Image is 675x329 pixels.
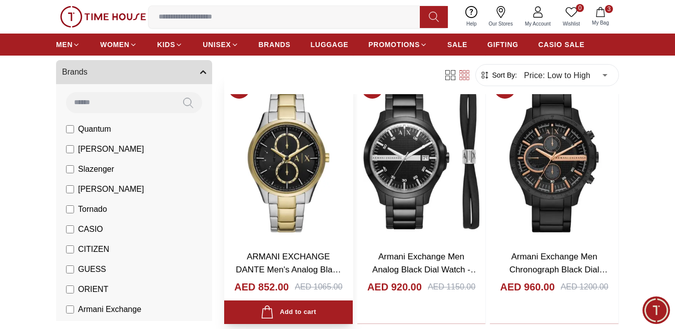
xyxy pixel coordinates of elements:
h4: AED 960.00 [500,280,555,294]
span: ORIENT [78,283,108,295]
span: Quantum [78,123,111,135]
div: AED 1200.00 [561,281,608,293]
input: CITIZEN [66,245,74,253]
a: WOMEN [100,36,137,54]
h4: AED 852.00 [234,280,289,294]
span: GIFTING [487,40,518,50]
span: BRANDS [259,40,291,50]
span: WOMEN [100,40,130,50]
a: GIFTING [487,36,518,54]
a: ARMANI EXCHANGE DANTE Men's Analog Black Dial Watch - AX1865 [236,252,341,287]
a: CASIO SALE [538,36,585,54]
a: 0Wishlist [557,4,586,30]
span: Wishlist [559,20,584,28]
span: SALE [447,40,467,50]
span: Our Stores [485,20,517,28]
a: Armani Exchange Men Analog Black Dial Watch - AX7134SET [372,252,479,287]
div: Add to cart [261,305,316,319]
span: KIDS [157,40,175,50]
span: CITIZEN [78,243,109,255]
input: Tornado [66,205,74,213]
span: UNISEX [203,40,231,50]
span: GUESS [78,263,106,275]
input: Armani Exchange [66,305,74,313]
input: Slazenger [66,165,74,173]
button: Brands [56,60,212,84]
input: CASIO [66,225,74,233]
div: Price: Low to High [517,61,614,89]
span: 0 [576,4,584,12]
input: [PERSON_NAME] [66,185,74,193]
span: [PERSON_NAME] [78,143,144,155]
img: ARMANI EXCHANGE DANTE Men's Analog Black Dial Watch - AX1865 [224,73,353,242]
span: [PERSON_NAME] [78,183,144,195]
span: Armani Exchange [78,303,141,315]
a: UNISEX [203,36,238,54]
span: My Bag [588,19,613,27]
img: Armani Exchange Men Analog Black Dial Watch - AX7134SET [357,73,486,242]
a: KIDS [157,36,183,54]
a: Our Stores [483,4,519,30]
a: BRANDS [259,36,291,54]
img: Armani Exchange Men Chronograph Black Dial Watch - AX2429 [490,73,618,242]
span: Brands [62,66,88,78]
span: MEN [56,40,73,50]
a: PROMOTIONS [368,36,427,54]
span: LUGGAGE [311,40,349,50]
input: [PERSON_NAME] [66,145,74,153]
button: Add to cart [224,300,353,324]
input: ORIENT [66,285,74,293]
button: Sort By: [480,70,517,80]
span: CASIO [78,223,103,235]
span: Sort By: [490,70,517,80]
h4: AED 920.00 [367,280,422,294]
span: CASIO SALE [538,40,585,50]
span: Help [462,20,481,28]
span: PROMOTIONS [368,40,420,50]
div: AED 1065.00 [295,281,342,293]
img: ... [60,6,146,28]
button: 3My Bag [586,5,615,29]
div: AED 1150.00 [428,281,475,293]
span: My Account [521,20,555,28]
input: Quantum [66,125,74,133]
a: Armani Exchange Men Chronograph Black Dial Watch - AX2429 [509,252,608,287]
a: MEN [56,36,80,54]
div: Chat Widget [642,296,670,324]
span: 3 [605,5,613,13]
span: Tornado [78,203,107,215]
a: LUGGAGE [311,36,349,54]
span: Slazenger [78,163,114,175]
a: Help [460,4,483,30]
input: GUESS [66,265,74,273]
a: SALE [447,36,467,54]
